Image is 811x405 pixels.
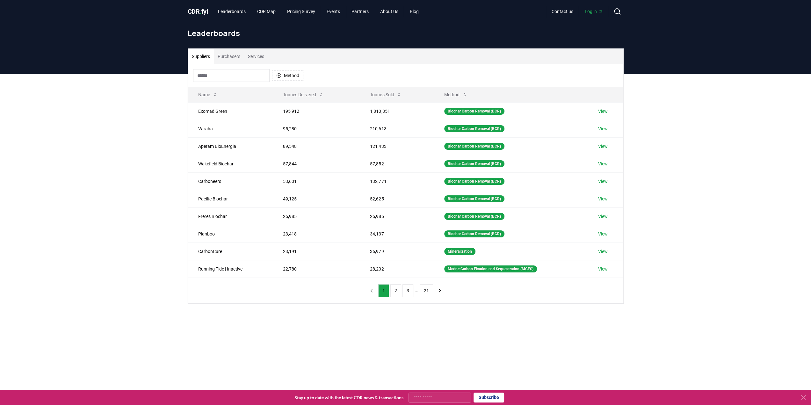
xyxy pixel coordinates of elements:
[547,6,608,17] nav: Main
[402,284,413,297] button: 3
[444,108,504,115] div: Biochar Carbon Removal (BCR)
[273,155,360,172] td: 57,844
[188,8,208,15] span: CDR fyi
[405,6,424,17] a: Blog
[273,242,360,260] td: 23,191
[598,126,607,132] a: View
[598,161,607,167] a: View
[360,190,434,207] td: 52,625
[390,284,401,297] button: 2
[598,108,607,114] a: View
[598,248,607,255] a: View
[273,172,360,190] td: 53,601
[585,8,603,15] span: Log in
[444,143,504,150] div: Biochar Carbon Removal (BCR)
[188,207,273,225] td: Freres Biochar
[365,88,407,101] button: Tonnes Sold
[598,178,607,184] a: View
[415,287,418,294] li: ...
[444,125,504,132] div: Biochar Carbon Removal (BCR)
[598,196,607,202] a: View
[598,213,607,220] a: View
[188,120,273,137] td: Varaha
[278,88,329,101] button: Tonnes Delivered
[273,137,360,155] td: 89,548
[360,155,434,172] td: 57,852
[444,178,504,185] div: Biochar Carbon Removal (BCR)
[444,195,504,202] div: Biochar Carbon Removal (BCR)
[199,8,201,15] span: .
[273,260,360,278] td: 22,780
[444,265,537,272] div: Marine Carbon Fixation and Sequestration (MCFS)
[272,70,303,81] button: Method
[273,120,360,137] td: 95,280
[598,266,607,272] a: View
[360,225,434,242] td: 34,137
[360,120,434,137] td: 210,613
[346,6,374,17] a: Partners
[444,248,475,255] div: Mineralization
[188,102,273,120] td: Exomad Green
[580,6,608,17] a: Log in
[273,190,360,207] td: 49,125
[360,207,434,225] td: 25,985
[547,6,578,17] a: Contact us
[360,137,434,155] td: 121,433
[213,6,251,17] a: Leaderboards
[360,242,434,260] td: 36,979
[598,143,607,149] a: View
[213,6,424,17] nav: Main
[244,49,268,64] button: Services
[439,88,472,101] button: Method
[273,225,360,242] td: 23,418
[375,6,403,17] a: About Us
[193,88,223,101] button: Name
[188,7,208,16] a: CDR.fyi
[188,155,273,172] td: Wakefield Biochar
[188,172,273,190] td: Carboneers
[420,284,433,297] button: 21
[360,172,434,190] td: 132,771
[360,102,434,120] td: 1,810,851
[188,28,624,38] h1: Leaderboards
[188,242,273,260] td: CarbonCure
[273,207,360,225] td: 25,985
[188,49,214,64] button: Suppliers
[252,6,281,17] a: CDR Map
[444,213,504,220] div: Biochar Carbon Removal (BCR)
[444,230,504,237] div: Biochar Carbon Removal (BCR)
[273,102,360,120] td: 195,912
[322,6,345,17] a: Events
[378,284,389,297] button: 1
[598,231,607,237] a: View
[188,260,273,278] td: Running Tide | Inactive
[188,225,273,242] td: Planboo
[214,49,244,64] button: Purchasers
[360,260,434,278] td: 28,202
[434,284,445,297] button: next page
[188,190,273,207] td: Pacific Biochar
[444,160,504,167] div: Biochar Carbon Removal (BCR)
[188,137,273,155] td: Aperam BioEnergia
[282,6,320,17] a: Pricing Survey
